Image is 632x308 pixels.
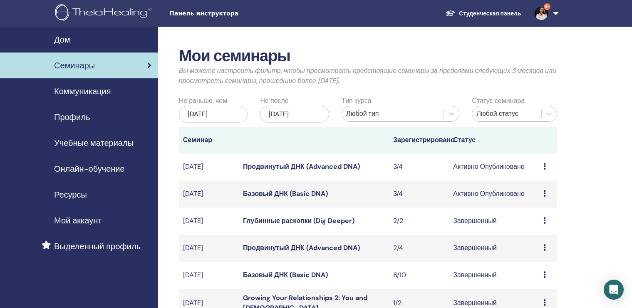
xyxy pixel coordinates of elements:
a: Продвинутый ДНК (Advanced DNA) [243,162,359,171]
td: Завершенный [449,208,539,235]
span: Профиль [54,111,90,123]
label: Не после [260,96,288,106]
td: [DATE] [179,235,239,262]
div: [DATE] [260,106,329,123]
div: Любой тип [346,109,439,119]
td: Завершенный [449,262,539,289]
h2: Мои семинары [179,47,557,66]
td: 2/4 [389,235,449,262]
a: Базовый ДНК (Basic DNA) [243,189,328,198]
span: Выделенный профиль [54,240,141,253]
p: Вы можете настроить фильтр, чтобы просмотреть предстоящие семинары за пределами следующих 3 месяц... [179,66,557,86]
th: Статус [449,127,539,153]
span: Дом [54,33,70,46]
span: Коммуникация [54,85,111,98]
label: Тип курса [342,96,371,106]
span: Мой аккаунт [54,214,102,227]
div: Любой статус [476,109,537,119]
span: 9+ [544,3,550,10]
td: Активно Опубликовано [449,153,539,180]
td: 6/10 [389,262,449,289]
span: Ресурсы [54,188,87,201]
span: Учебные материалы [54,137,134,149]
td: [DATE] [179,180,239,208]
a: Студенческая панель [439,6,528,21]
label: Статус семинара [472,96,525,106]
th: Зарегистрировано [389,127,449,153]
span: Онлайн-обучение [54,163,125,175]
a: Базовый ДНК (Basic DNA) [243,270,328,279]
a: Продвинутый ДНК (Advanced DNA) [243,243,359,252]
a: Глубинные раскопки (Dig Deeper) [243,216,354,225]
td: 3/4 [389,180,449,208]
td: 2/2 [389,208,449,235]
td: [DATE] [179,153,239,180]
td: Завершенный [449,235,539,262]
label: Не раньше, чем [179,96,227,106]
th: Семинар [179,127,239,153]
img: graduation-cap-white.svg [446,10,456,17]
td: Активно Опубликовано [449,180,539,208]
img: default.jpg [535,7,548,20]
div: [DATE] [179,106,248,123]
div: Open Intercom Messenger [604,280,624,300]
td: [DATE] [179,208,239,235]
span: Панель инструктора [169,9,294,18]
td: 3/4 [389,153,449,180]
span: Семинары [54,59,95,72]
td: [DATE] [179,262,239,289]
img: logo.png [55,4,154,23]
